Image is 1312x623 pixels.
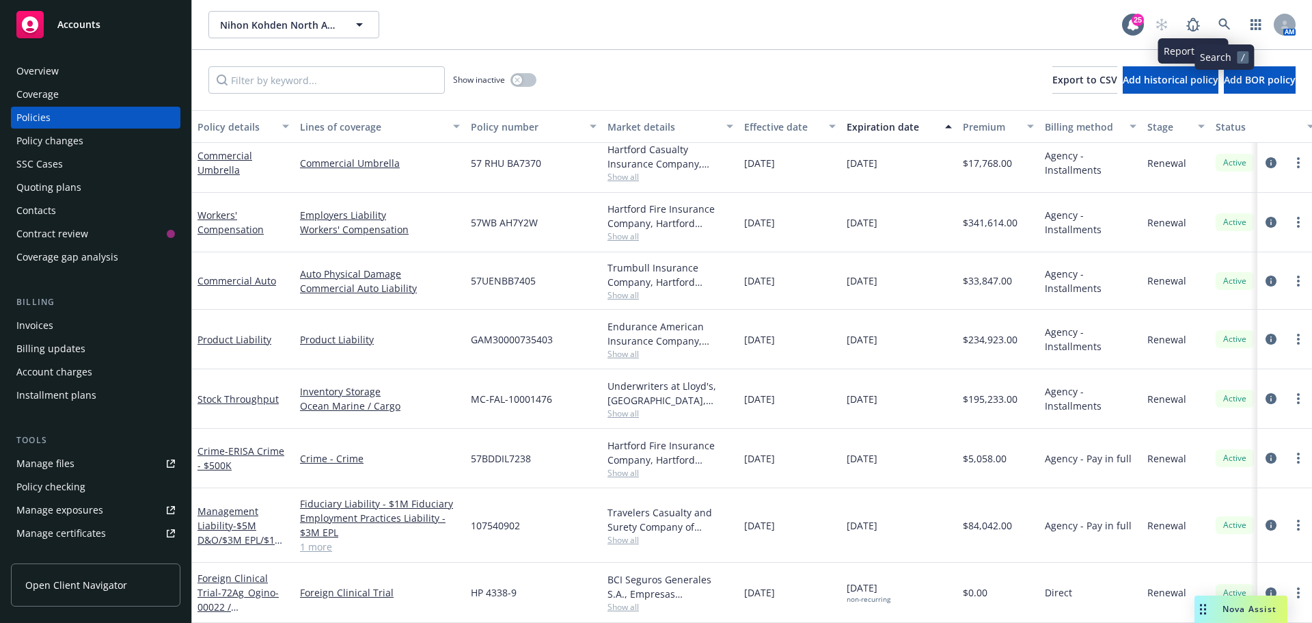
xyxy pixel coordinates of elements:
span: Add BOR policy [1224,73,1296,86]
span: - ERISA Crime - $500K [197,445,284,472]
a: more [1290,450,1307,466]
span: 57UENBB7405 [471,274,536,288]
a: Policy changes [11,130,180,152]
span: Open Client Navigator [25,578,127,592]
div: Premium [963,120,1019,134]
div: Underwriters at Lloyd's, [GEOGRAPHIC_DATA], [PERSON_NAME] of [GEOGRAPHIC_DATA], [PERSON_NAME] Cargo [607,379,733,408]
span: [DATE] [744,585,775,600]
span: Show all [607,601,733,613]
a: Employers Liability [300,208,460,222]
span: Renewal [1147,156,1186,170]
div: Lines of coverage [300,120,445,134]
span: $195,233.00 [963,392,1017,406]
span: Active [1221,157,1248,169]
div: Coverage gap analysis [16,246,118,268]
a: Invoices [11,315,180,336]
span: [DATE] [847,274,877,288]
span: Agency - Pay in full [1045,451,1132,466]
span: Active [1221,333,1248,345]
span: Show inactive [453,74,505,85]
div: Endurance American Insurance Company, Sompo International [607,319,733,348]
a: circleInformation [1263,450,1279,466]
span: Active [1221,275,1248,287]
span: - $5M D&O/$3M EPL/$1M Fid [197,519,284,561]
a: Billing updates [11,338,180,360]
a: Quoting plans [11,176,180,198]
div: Contract review [16,223,88,245]
span: Renewal [1147,332,1186,347]
span: 57WB AH7Y2W [471,215,538,230]
button: Add BOR policy [1224,66,1296,94]
span: [DATE] [744,274,775,288]
a: Manage exposures [11,499,180,521]
div: Market details [607,120,718,134]
a: Workers' Compensation [197,209,264,236]
span: [DATE] [847,332,877,347]
div: Overview [16,60,59,82]
button: Stage [1142,110,1210,143]
a: Employment Practices Liability - $3M EPL [300,511,460,540]
div: Policy details [197,120,274,134]
div: Manage exposures [16,499,103,521]
a: Manage claims [11,546,180,568]
div: Travelers Casualty and Surety Company of America, Travelers Insurance, RT Specialty Insurance Ser... [607,505,733,534]
button: Nihon Kohden North America, Inc. [208,11,379,38]
a: Commercial Auto Liability [300,281,460,295]
div: Hartford Fire Insurance Company, Hartford Insurance Group [607,438,733,467]
button: Policy number [465,110,602,143]
a: Start snowing [1148,11,1175,38]
span: $33,847.00 [963,274,1012,288]
span: $0.00 [963,585,987,600]
input: Filter by keyword... [208,66,445,94]
a: circleInformation [1263,390,1279,407]
a: Installment plans [11,384,180,406]
span: 107540902 [471,518,520,533]
div: Hartford Casualty Insurance Company, Hartford Insurance Group [607,142,733,171]
span: [DATE] [744,518,775,533]
a: more [1290,155,1307,171]
span: Active [1221,216,1248,228]
div: BCI Seguros Generales S.A., Empresas [PERSON_NAME] S.A.C., Clinical Trials Insurance Services Lim... [607,572,733,601]
div: Status [1216,120,1299,134]
div: Policy checking [16,476,85,498]
span: Nihon Kohden North America, Inc. [220,18,338,32]
span: $341,614.00 [963,215,1017,230]
span: Agency - Pay in full [1045,518,1132,533]
a: circleInformation [1263,585,1279,601]
div: Manage claims [16,546,85,568]
div: Billing updates [16,338,85,360]
a: Foreign Clinical Trial [300,585,460,600]
a: Account charges [11,361,180,383]
a: Coverage gap analysis [11,246,180,268]
button: Add historical policy [1123,66,1218,94]
span: [DATE] [744,392,775,406]
span: Renewal [1147,585,1186,600]
a: Manage certificates [11,522,180,544]
span: MC-FAL-10001476 [471,392,552,406]
a: Policies [11,107,180,129]
span: Agency - Installments [1045,208,1136,237]
button: Lines of coverage [295,110,465,143]
span: Show all [607,171,733,183]
a: more [1290,585,1307,601]
button: Nova Assist [1194,596,1287,623]
span: $234,923.00 [963,332,1017,347]
span: Show all [607,534,733,546]
span: Renewal [1147,451,1186,466]
span: Show all [607,467,733,479]
span: [DATE] [847,518,877,533]
a: Coverage [11,83,180,105]
div: Stage [1147,120,1190,134]
span: GAM30000735403 [471,332,553,347]
a: Product Liability [197,333,271,346]
div: non-recurring [847,595,890,604]
div: Account charges [16,361,92,383]
span: Show all [607,408,733,419]
button: Policy details [192,110,295,143]
a: Overview [11,60,180,82]
span: Show all [607,230,733,242]
button: Market details [602,110,739,143]
span: [DATE] [744,332,775,347]
div: Drag to move [1194,596,1212,623]
a: Policy checking [11,476,180,498]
